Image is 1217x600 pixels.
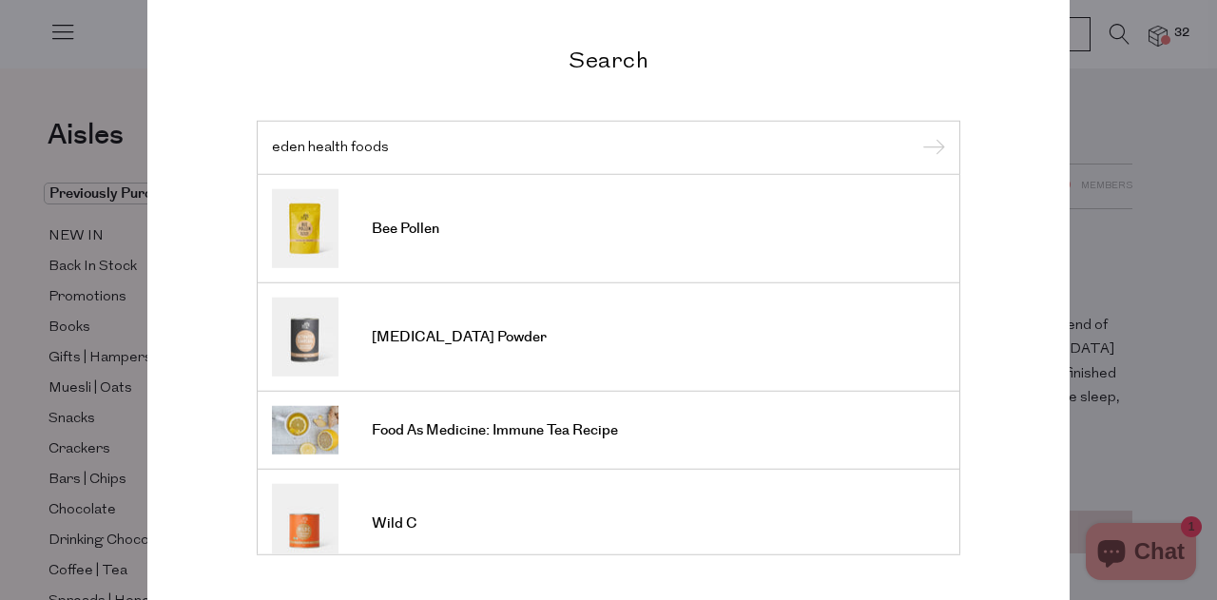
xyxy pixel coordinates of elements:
[372,514,417,533] span: Wild C
[272,484,338,563] img: Wild C
[272,189,945,268] a: Bee Pollen
[272,298,338,377] img: Activated Charcoal Powder
[372,220,439,239] span: Bee Pollen
[372,328,547,347] span: [MEDICAL_DATA] Powder
[257,45,960,72] h2: Search
[272,406,338,455] img: Food As Medicine: Immune Tea Recipe
[272,406,945,455] a: Food As Medicine: Immune Tea Recipe
[372,421,618,440] span: Food As Medicine: Immune Tea Recipe
[272,298,945,377] a: [MEDICAL_DATA] Powder
[272,189,338,268] img: Bee Pollen
[272,140,945,154] input: Search
[272,484,945,563] a: Wild C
